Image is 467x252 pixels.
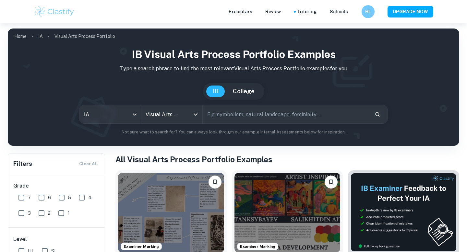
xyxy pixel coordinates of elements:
[48,194,51,201] span: 6
[191,110,200,119] button: Open
[48,210,51,217] span: 2
[325,176,338,189] button: Bookmark
[34,5,75,18] img: Clastify logo
[121,244,162,249] span: Examiner Marking
[226,86,261,97] button: College
[14,32,27,41] a: Home
[13,47,454,62] h1: IB Visual Arts Process Portfolio examples
[372,109,383,120] button: Search
[13,129,454,135] p: Not sure what to search for? You can always look through our example Internal Assessments below f...
[388,6,433,17] button: UPGRADE NOW
[362,5,375,18] button: HL
[297,8,317,15] a: Tutoring
[8,29,459,146] img: profile cover
[68,210,70,217] span: 1
[28,210,31,217] span: 3
[54,33,115,40] p: Visual Arts Process Portfolio
[13,235,100,243] h6: Level
[79,105,141,123] div: IA
[13,159,32,168] h6: Filters
[115,154,459,165] h1: All Visual Arts Process Portfolio Examples
[351,173,457,252] img: Thumbnail
[365,8,372,15] h6: HL
[28,194,31,201] span: 7
[38,32,43,41] a: IA
[237,244,278,249] span: Examiner Marking
[203,105,369,123] input: E.g. symbolism, natural landscape, femininity...
[68,194,71,201] span: 5
[13,65,454,73] p: Type a search phrase to find the most relevant Visual Arts Process Portfolio examples for you
[330,8,348,15] a: Schools
[353,10,356,13] button: Help and Feedback
[209,176,222,189] button: Bookmark
[13,182,100,190] h6: Grade
[206,86,225,97] button: IB
[88,194,91,201] span: 4
[229,8,252,15] p: Exemplars
[265,8,281,15] p: Review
